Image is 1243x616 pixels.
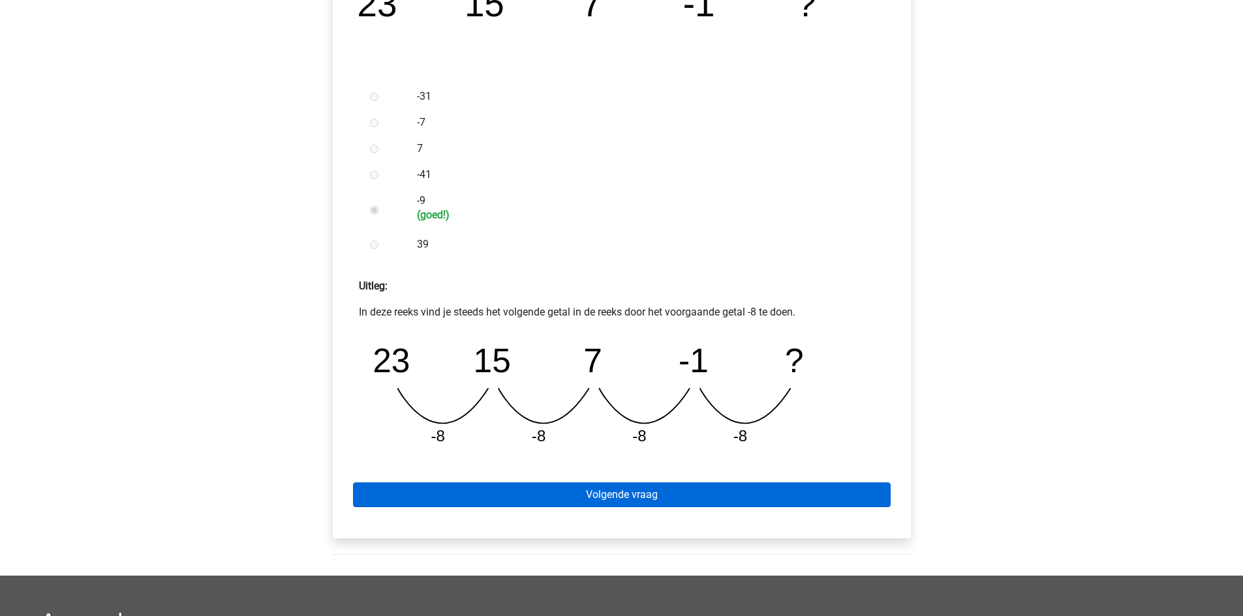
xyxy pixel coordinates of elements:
[431,427,445,445] tspan: -8
[417,237,868,252] label: 39
[417,167,868,183] label: -41
[417,115,868,130] label: -7
[633,427,647,445] tspan: -8
[417,89,868,104] label: -31
[359,280,388,292] strong: Uitleg:
[734,427,748,445] tspan: -8
[417,141,868,156] label: 7
[786,342,805,379] tspan: ?
[417,193,868,221] label: -9
[359,304,885,320] p: In deze reeks vind je steeds het volgende getal in de reeks door het voorgaande getal -8 te doen.
[353,482,891,507] a: Volgende vraag
[417,209,868,221] h6: (goed!)
[473,342,510,379] tspan: 15
[373,342,410,379] tspan: 23
[532,427,546,445] tspan: -8
[584,342,603,379] tspan: 7
[679,342,709,379] tspan: -1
